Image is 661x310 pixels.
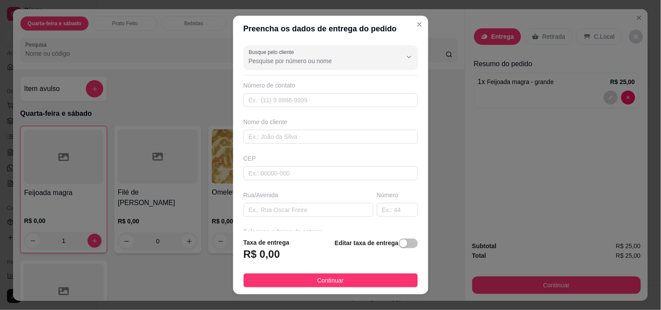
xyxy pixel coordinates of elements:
header: Preencha os dados de entrega do pedido [233,16,428,42]
input: Ex.: João da Silva [244,130,418,144]
button: Continuar [244,273,418,287]
div: CEP [244,154,418,163]
button: Close [413,17,427,31]
div: Selecione o bairro de entrega [244,227,418,236]
input: Ex.: (11) 9 8888-9999 [244,93,418,107]
h3: R$ 0,00 [244,247,280,261]
input: Ex.: 00000-000 [244,166,418,180]
input: Busque pelo cliente [249,57,388,65]
strong: Editar taxa de entrega [335,239,398,246]
div: Número [377,191,418,199]
span: Continuar [317,276,344,285]
div: Nome do cliente [244,118,418,126]
button: Show suggestions [402,50,416,64]
input: Ex.: 44 [377,203,418,217]
div: Rua/Avenida [244,191,373,199]
input: Ex.: Rua Oscar Freire [244,203,373,217]
label: Busque pelo cliente [249,48,297,56]
div: Número de contato [244,81,418,90]
strong: Taxa de entrega [244,239,290,246]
